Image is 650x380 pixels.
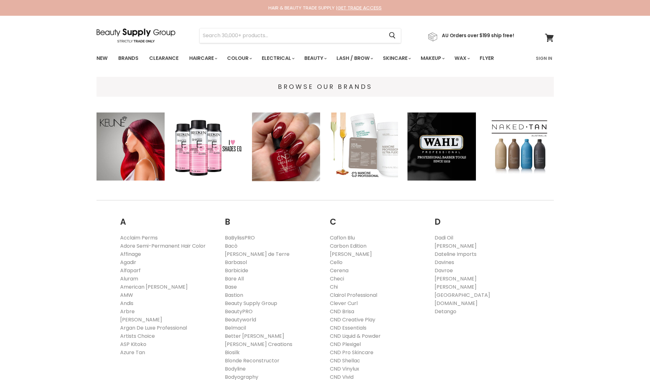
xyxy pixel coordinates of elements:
a: Beauty [300,52,331,65]
a: Electrical [257,52,298,65]
a: Beauty Supply Group [225,300,277,307]
a: CND Shellac [330,357,360,364]
a: Bodyline [225,365,246,372]
a: Andis [120,300,133,307]
a: Bastion [225,291,243,299]
a: ASP Kitoko [120,341,146,348]
a: CND Essentials [330,324,366,331]
h4: BROWSE OUR BRANDS [97,83,554,90]
a: Alfaparf [120,267,141,274]
ul: Main menu [92,49,515,67]
a: Sign In [532,52,556,65]
a: Brands [114,52,143,65]
a: Carbon Edition [330,242,366,250]
a: Beautyworld [225,316,256,323]
a: Argan De Luxe Professional [120,324,187,331]
a: CND Vinylux [330,365,359,372]
a: Davroe [435,267,453,274]
a: Barbasol [225,259,247,266]
a: Barbicide [225,267,248,274]
a: CND Pro Skincare [330,349,373,356]
a: Adore Semi-Permanent Hair Color [120,242,206,250]
a: New [92,52,112,65]
button: Search [384,28,401,43]
a: Wax [450,52,474,65]
a: Flyer [475,52,499,65]
a: Blonde Reconstructor [225,357,279,364]
div: HAIR & BEAUTY TRADE SUPPLY | [89,5,562,11]
a: Colour [222,52,256,65]
a: CND Brisa [330,308,354,315]
a: Aluram [120,275,138,282]
a: Chi [330,283,338,291]
a: Haircare [184,52,221,65]
a: Lash / Brow [332,52,377,65]
a: Base [225,283,237,291]
h2: C [330,207,425,228]
a: [PERSON_NAME] [435,242,477,250]
nav: Main [89,49,562,67]
a: Azure Tan [120,349,145,356]
a: Detango [435,308,456,315]
a: Makeup [416,52,448,65]
a: Bare All [225,275,244,282]
a: Cerena [330,267,348,274]
a: Clairol Professional [330,291,377,299]
a: Arbre [120,308,135,315]
h2: B [225,207,320,228]
a: Bacò [225,242,237,250]
a: GET TRADE ACCESS [337,4,382,11]
a: Artists Choice [120,332,155,340]
a: Clearance [144,52,183,65]
a: American [PERSON_NAME] [120,283,188,291]
a: Skincare [378,52,415,65]
a: Dadi Oil [435,234,453,241]
a: Checi [330,275,344,282]
a: Clever Curl [330,300,358,307]
a: [PERSON_NAME] de Terre [225,250,290,258]
a: Acclaim Perms [120,234,158,241]
a: Better [PERSON_NAME] [225,332,284,340]
a: BeautyPRO [225,308,253,315]
a: CND Liquid & Powder [330,332,381,340]
a: [DOMAIN_NAME] [435,300,477,307]
a: CND Plexigel [330,341,361,348]
input: Search [200,28,384,43]
a: Cello [330,259,343,266]
a: [PERSON_NAME] [120,316,162,323]
h2: D [435,207,530,228]
a: Dateline Imports [435,250,477,258]
form: Product [199,28,401,43]
a: Affinage [120,250,141,258]
h2: A [120,207,216,228]
a: Belmacil [225,324,246,331]
a: [PERSON_NAME] Creations [225,341,292,348]
a: Agadir [120,259,136,266]
a: [GEOGRAPHIC_DATA] [435,291,490,299]
a: [PERSON_NAME] [435,283,477,291]
a: BaBylissPRO [225,234,255,241]
a: [PERSON_NAME] [435,275,477,282]
a: Biosilk [225,349,240,356]
a: AMW [120,291,133,299]
a: [PERSON_NAME] [330,250,372,258]
a: Caflon Blu [330,234,355,241]
a: CND Creative Play [330,316,375,323]
a: Davines [435,259,454,266]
